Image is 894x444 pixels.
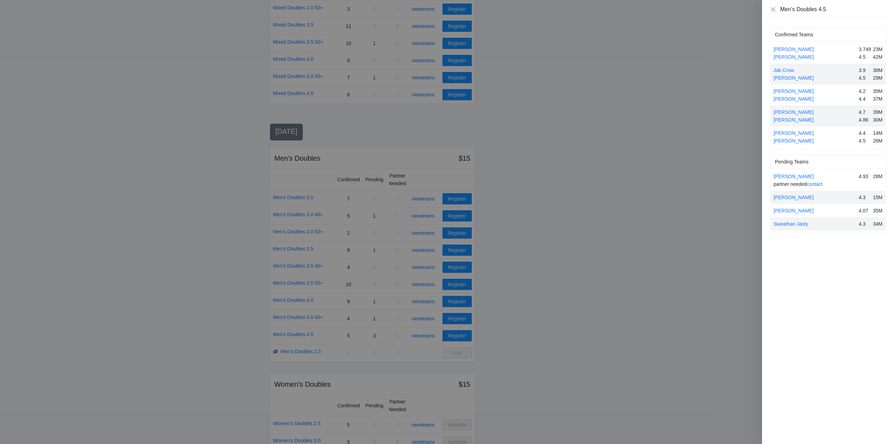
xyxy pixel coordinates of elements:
div: 29M [872,74,882,82]
div: Confirmed Teams [775,28,881,41]
a: [PERSON_NAME] [774,130,814,136]
a: [PERSON_NAME] [774,208,814,213]
div: 4.7 [859,108,869,116]
div: 35M [872,207,882,214]
div: 4.2 [859,87,869,95]
div: 28M [872,173,882,180]
div: 37M [872,95,882,103]
a: contact [807,181,822,187]
div: 4.3 [859,194,869,201]
div: 23M [872,45,882,53]
div: 4.4 [859,129,869,137]
div: 14M [872,129,882,137]
a: [PERSON_NAME] [774,46,814,52]
div: 4.5 [859,137,869,145]
span: close [770,7,776,12]
div: 4.86 [859,116,869,124]
a: [PERSON_NAME] [774,96,814,102]
div: 3.749 [859,45,869,53]
button: Close [770,7,776,13]
div: 15M [872,194,882,201]
div: 36M [872,66,882,74]
div: 30M [872,116,882,124]
a: [PERSON_NAME] [774,195,814,200]
a: Jak Crow [774,67,794,73]
div: 4.3 [859,220,869,228]
div: 39M [872,108,882,116]
span: partner needed [774,181,822,187]
a: [PERSON_NAME] [774,117,814,123]
a: [PERSON_NAME] [774,174,814,179]
a: [PERSON_NAME] [774,138,814,144]
a: [PERSON_NAME] [774,54,814,60]
div: 3.9 [859,66,869,74]
div: 42M [872,53,882,61]
div: 26M [872,137,882,145]
div: 4.5 [859,74,869,82]
div: 4.5 [859,53,869,61]
a: [PERSON_NAME] [774,75,814,81]
div: 34M [872,220,882,228]
div: Pending Teams [775,155,881,168]
div: Men's Doubles 4.5 [780,6,886,13]
a: [PERSON_NAME] [774,109,814,115]
a: Sweathan Jasty [774,221,808,227]
div: 4.4 [859,95,869,103]
div: 4.93 [859,173,869,180]
div: 35M [872,87,882,95]
a: [PERSON_NAME] [774,88,814,94]
div: 4.07 [859,207,869,214]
